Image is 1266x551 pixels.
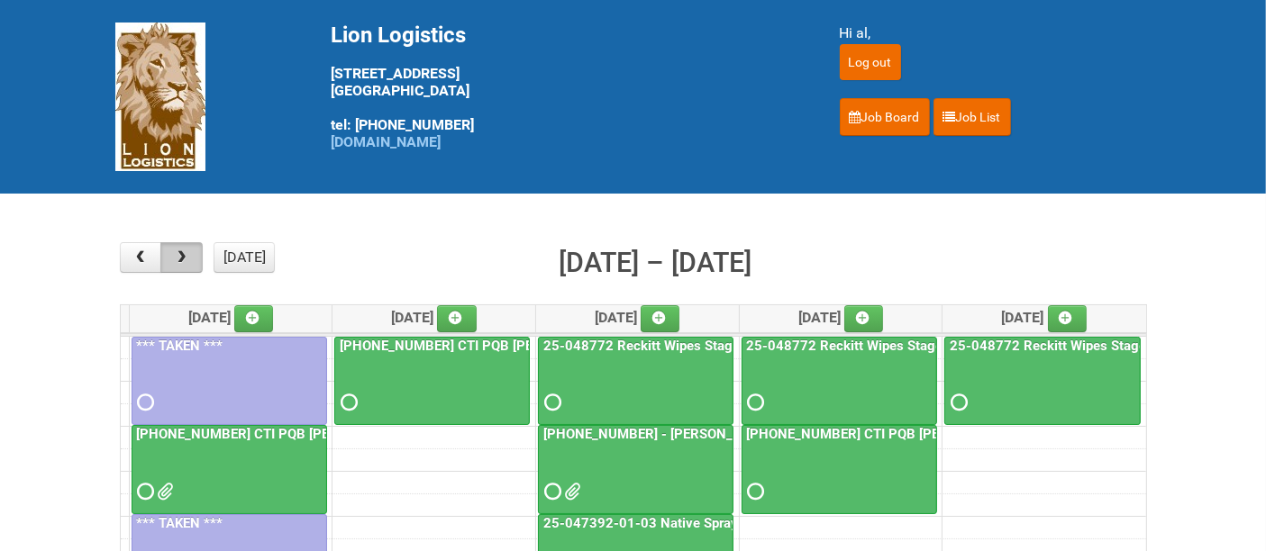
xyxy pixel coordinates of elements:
[334,337,530,426] a: [PHONE_NUMBER] CTI PQB [PERSON_NAME] Real US - blinding day
[559,242,751,284] h2: [DATE] – [DATE]
[934,98,1011,136] a: Job List
[944,337,1141,426] a: 25-048772 Reckitt Wipes Stage 4 - blinding/labeling day
[332,23,795,150] div: [STREET_ADDRESS] [GEOGRAPHIC_DATA] tel: [PHONE_NUMBER]
[214,242,275,273] button: [DATE]
[743,426,1164,442] a: [PHONE_NUMBER] CTI PQB [PERSON_NAME] Real US - blinding day
[540,426,857,442] a: [PHONE_NUMBER] - [PERSON_NAME] UFC CUT US
[332,133,442,150] a: [DOMAIN_NAME]
[158,485,170,498] span: Front Label KRAFT batch 2 (02.26.26) - code AZ05 use 2nd.docx Front Label KRAFT batch 2 (02.26.26...
[115,23,205,171] img: Lion Logistics
[840,98,930,136] a: Job Board
[743,338,1098,354] a: 25-048772 Reckitt Wipes Stage 4 - blinding/labeling day
[840,44,901,80] input: Log out
[138,485,150,498] span: Requested
[595,309,680,326] span: [DATE]
[132,425,327,514] a: [PHONE_NUMBER] CTI PQB [PERSON_NAME] Real US - blinding day
[391,309,477,326] span: [DATE]
[138,396,150,409] span: Requested
[437,305,477,332] a: Add an event
[641,305,680,332] a: Add an event
[748,396,761,409] span: Requested
[564,485,577,498] span: 25-061653-01 Kiehl's UFC InnoCPT Mailing Letter-V1.pdf LPF.xlsx JNF.DOC MDN (2).xlsx MDN.xlsx
[840,23,1152,44] div: Hi al,
[336,338,757,354] a: [PHONE_NUMBER] CTI PQB [PERSON_NAME] Real US - blinding day
[748,485,761,498] span: Requested
[234,305,274,332] a: Add an event
[544,485,557,498] span: Requested
[798,309,884,326] span: [DATE]
[115,87,205,104] a: Lion Logistics
[133,426,554,442] a: [PHONE_NUMBER] CTI PQB [PERSON_NAME] Real US - blinding day
[332,23,467,48] span: Lion Logistics
[540,515,842,531] a: 25-047392-01-03 Native Spray Rapid Response
[538,337,733,426] a: 25-048772 Reckitt Wipes Stage 4 - blinding/labeling day
[844,305,884,332] a: Add an event
[544,396,557,409] span: Requested
[341,396,353,409] span: Requested
[188,309,274,326] span: [DATE]
[742,425,937,514] a: [PHONE_NUMBER] CTI PQB [PERSON_NAME] Real US - blinding day
[1002,309,1088,326] span: [DATE]
[538,425,733,514] a: [PHONE_NUMBER] - [PERSON_NAME] UFC CUT US
[1048,305,1088,332] a: Add an event
[951,396,963,409] span: Requested
[540,338,894,354] a: 25-048772 Reckitt Wipes Stage 4 - blinding/labeling day
[742,337,937,426] a: 25-048772 Reckitt Wipes Stage 4 - blinding/labeling day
